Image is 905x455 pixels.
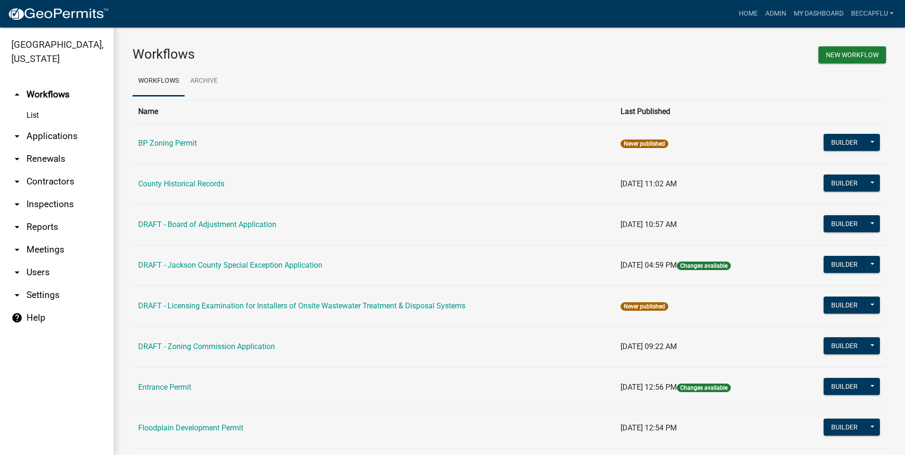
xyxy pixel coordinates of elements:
th: Name [133,100,615,123]
button: Builder [824,175,865,192]
span: [DATE] 10:57 AM [621,220,677,229]
span: Never published [621,302,668,311]
button: Builder [824,256,865,273]
a: Archive [185,66,223,96]
button: Builder [824,297,865,314]
button: Builder [824,215,865,232]
button: Builder [824,419,865,436]
a: Workflows [133,66,185,96]
button: Builder [824,378,865,395]
a: Admin [762,5,790,23]
i: arrow_drop_down [11,244,23,255]
a: Home [735,5,762,23]
button: Builder [824,134,865,151]
a: BeccaPflu [847,5,897,23]
i: arrow_drop_down [11,267,23,278]
i: arrow_drop_down [11,153,23,165]
a: DRAFT - Licensing Examination for Installers of Onsite Wastewater Treatment & Disposal Systems [138,301,465,310]
span: [DATE] 11:02 AM [621,179,677,188]
span: Changes available [677,384,731,392]
i: arrow_drop_down [11,131,23,142]
i: arrow_drop_up [11,89,23,100]
span: Never published [621,140,668,148]
span: [DATE] 12:56 PM [621,383,677,392]
a: BP Zoning Permit [138,139,197,148]
i: arrow_drop_down [11,221,23,233]
a: DRAFT - Zoning Commission Application [138,342,275,351]
span: Changes available [677,262,731,270]
a: County Historical Records [138,179,224,188]
a: Entrance Permit [138,383,191,392]
a: DRAFT - Board of Adjustment Application [138,220,276,229]
i: arrow_drop_down [11,289,23,301]
span: [DATE] 09:22 AM [621,342,677,351]
button: Builder [824,337,865,354]
i: arrow_drop_down [11,199,23,210]
i: help [11,312,23,324]
h3: Workflows [133,46,502,62]
span: [DATE] 04:59 PM [621,261,677,270]
a: My Dashboard [790,5,847,23]
span: [DATE] 12:54 PM [621,423,677,432]
i: arrow_drop_down [11,176,23,187]
a: Floodplain Development Permit [138,423,243,432]
button: New Workflow [818,46,886,63]
th: Last Published [615,100,789,123]
a: DRAFT - Jackson County Special Exception Application [138,261,322,270]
